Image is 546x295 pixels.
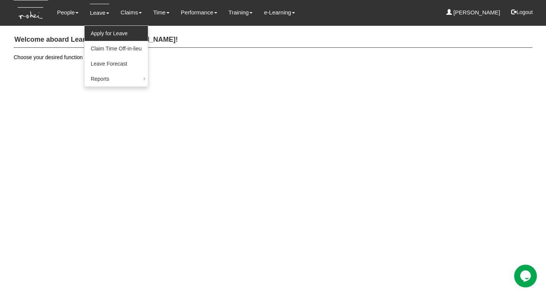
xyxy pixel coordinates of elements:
a: e-Learning [264,4,295,21]
a: Performance [181,4,217,21]
p: Choose your desired function from the menu above. [14,53,532,61]
img: KTs7HI1dOZG7tu7pUkOpGGQAiEQAiEQAj0IhBB1wtXDg6BEAiBEAiBEAiB4RGIoBtemSRFIRACIRACIRACIdCLQARdL1w5OAR... [14,0,48,26]
a: People [57,4,78,21]
a: Apply for Leave [85,26,147,41]
a: Claim Time Off-in-lieu [85,41,147,56]
a: Claims [121,4,142,21]
a: Training [229,4,253,21]
a: Time [153,4,169,21]
button: Logout [506,3,538,21]
a: [PERSON_NAME] [446,4,500,21]
iframe: chat widget [514,265,538,287]
h4: Welcome aboard Learn Anchor, [PERSON_NAME]! [14,32,532,48]
a: Leave [90,4,109,22]
a: Leave Forecast [85,56,147,71]
a: Reports [85,71,147,86]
